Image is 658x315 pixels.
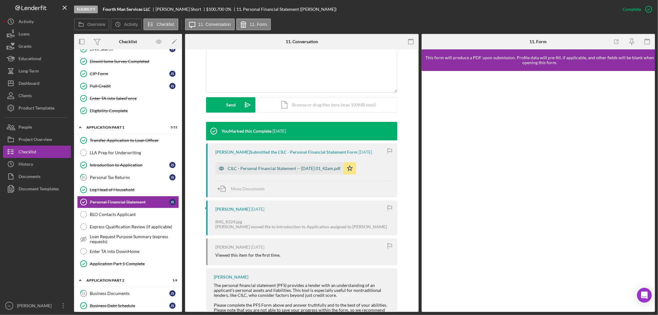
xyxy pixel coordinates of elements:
div: Application Part 1 Complete [90,261,179,266]
div: 5 / 11 [166,126,177,129]
div: 11. Form [530,39,547,44]
button: Send [206,97,255,113]
div: [PERSON_NAME] [214,275,248,280]
div: Viewed this item for the first time. [215,253,280,258]
span: Move Documents [231,186,265,191]
tspan: 10 [82,175,86,179]
div: Business Documents [90,291,169,296]
div: [PERSON_NAME] Short [155,7,206,12]
button: Checklist [143,19,178,30]
a: LLA Prep for Underwriting [77,147,179,159]
button: Move Documents [215,181,271,197]
button: Activity [111,19,142,30]
div: [PERSON_NAME] Submitted the CILC - Personal Financial Statement Form [215,150,358,155]
text: AL [7,304,11,308]
div: Application Part 1 [86,126,162,129]
label: Checklist [157,22,174,27]
div: You Marked this Complete [221,129,271,134]
div: [PERSON_NAME] [215,245,250,250]
div: 0 % [226,7,231,12]
div: Eligibility Complete [90,108,179,113]
div: Checklist [119,39,137,44]
div: Pull Credit [90,84,169,89]
a: 10Personal Tax ReturnsJS [77,171,179,184]
div: J S [169,290,176,296]
a: Pull CreditJS [77,80,179,92]
div: Transfer Application to Loan Officer [90,138,179,143]
div: Complete [623,3,641,15]
b: Fourth Man Services LLC [103,7,150,12]
a: Enter TA into DownHome [77,245,179,258]
a: Business Debt ScheduleJS [77,300,179,312]
div: J S [169,303,176,309]
button: AL[PERSON_NAME] [3,300,71,312]
a: 12Business DocumentsJS [77,287,179,300]
div: 11. Conversation [286,39,318,44]
div: [PERSON_NAME] [15,300,56,313]
time: 2025-09-18 20:22 [272,129,286,134]
a: DownHome Survey Completed [77,55,179,68]
button: 11. Form [236,19,271,30]
a: Enter TA into SalesForce [77,92,179,105]
time: 2025-09-12 23:06 [251,245,264,250]
div: CIP Form [90,71,169,76]
a: Transfer Application to Loan Officer [77,134,179,147]
div: Personal Financial Statement [90,200,169,205]
div: J S [169,174,176,180]
div: Loan Request Purpose Summary (express requests) [90,234,179,244]
div: Open Intercom Messenger [637,288,652,303]
tspan: 12 [82,291,85,295]
a: BLO Contacts Applicant [77,208,179,221]
div: BLO Contacts Applicant [90,212,179,217]
a: Express Qualification Review (if applicable) [77,221,179,233]
div: Send [226,97,236,113]
a: Personal Financial StatementJS [77,196,179,208]
div: Enter TA into SalesForce [90,96,179,101]
div: LLA Prep for Underwriting [90,150,179,155]
time: 2025-09-17 05:42 [358,150,372,155]
div: J S [169,162,176,168]
label: 11. Conversation [198,22,231,27]
div: J S [169,71,176,77]
div: IMG_8324.jpg [215,219,387,224]
button: Complete [616,3,655,15]
div: Enter TA into DownHome [90,249,179,254]
iframe: Lenderfit form [428,77,650,306]
a: CIP FormJS [77,68,179,80]
label: 11. Form [250,22,267,27]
